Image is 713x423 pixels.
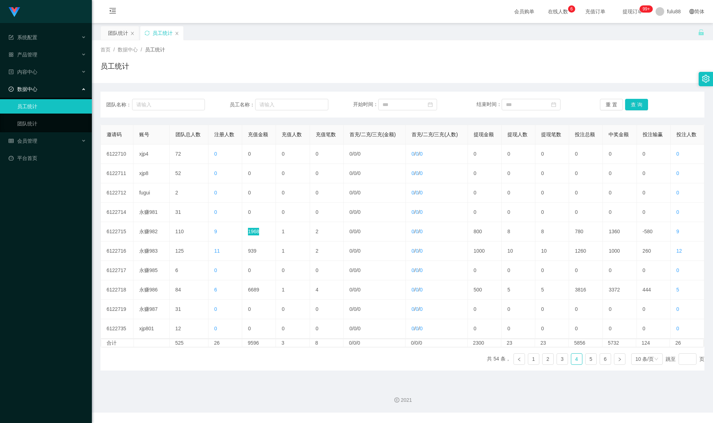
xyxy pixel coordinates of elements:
[350,132,396,137] span: 首充/二充/三充(金额)
[358,170,361,176] span: 0
[416,170,418,176] span: 0
[344,300,406,319] td: / /
[468,280,502,300] td: 500
[214,287,217,293] span: 6
[618,357,622,362] i: 图标: right
[276,203,310,222] td: 0
[353,287,356,293] span: 0
[676,306,679,312] span: 0
[585,353,597,365] li: 5
[310,319,344,339] td: 0
[637,261,671,280] td: 0
[502,203,535,222] td: 0
[412,151,414,157] span: 0
[17,116,86,131] a: 团队统计
[107,132,122,137] span: 邀请码
[133,222,170,242] td: 永赚982
[242,242,276,261] td: 939
[242,183,276,203] td: 0
[468,183,502,203] td: 0
[569,242,603,261] td: 1260
[310,280,344,300] td: 4
[502,319,535,339] td: 0
[133,319,170,339] td: xjp801
[170,222,208,242] td: 110
[353,101,378,107] span: 开始时间：
[358,306,361,312] span: 0
[625,99,648,110] button: 查 询
[420,267,423,273] span: 0
[468,144,502,164] td: 0
[637,203,671,222] td: 0
[643,132,663,137] span: 投注输赢
[350,326,352,331] span: 0
[9,87,14,92] i: 图标: check-circle-o
[170,300,208,319] td: 31
[310,203,344,222] td: 0
[702,75,710,83] i: 图标: setting
[535,222,569,242] td: 8
[571,354,582,364] a: 4
[170,261,208,280] td: 6
[635,354,654,364] div: 10 条/页
[242,164,276,183] td: 0
[358,267,361,273] span: 0
[600,354,611,364] a: 6
[350,267,352,273] span: 0
[676,287,679,293] span: 5
[698,29,704,36] i: 图标: unlock
[468,203,502,222] td: 0
[416,267,418,273] span: 0
[502,183,535,203] td: 0
[689,9,694,14] i: 图标: global
[242,203,276,222] td: 0
[175,31,179,36] i: 图标: close
[420,229,423,234] span: 0
[358,209,361,215] span: 0
[106,101,132,109] span: 团队名称：
[416,209,418,215] span: 0
[637,242,671,261] td: 260
[101,222,133,242] td: 6122715
[101,261,133,280] td: 6122717
[535,319,569,339] td: 0
[133,144,170,164] td: xjp4
[420,287,423,293] span: 0
[676,190,679,196] span: 0
[557,354,568,364] a: 3
[614,353,625,365] li: 下一页
[214,248,220,254] span: 11
[416,151,418,157] span: 0
[316,132,336,137] span: 充值笔数
[353,267,356,273] span: 0
[141,47,142,52] span: /
[133,300,170,319] td: 永赚987
[569,300,603,319] td: 0
[569,280,603,300] td: 3816
[676,132,696,137] span: 投注人数
[139,132,149,137] span: 账号
[101,300,133,319] td: 6122719
[276,144,310,164] td: 0
[412,132,458,137] span: 首充/二充/三充(人数)
[603,222,637,242] td: 1360
[535,280,569,300] td: 5
[133,164,170,183] td: xjp8
[676,151,679,157] span: 0
[569,183,603,203] td: 0
[310,183,344,203] td: 0
[468,261,502,280] td: 0
[406,164,468,183] td: / /
[528,354,539,364] a: 1
[416,229,418,234] span: 0
[310,300,344,319] td: 0
[350,306,352,312] span: 0
[344,261,406,280] td: / /
[412,170,414,176] span: 0
[358,248,361,254] span: 0
[412,267,414,273] span: 0
[603,319,637,339] td: 0
[350,170,352,176] span: 0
